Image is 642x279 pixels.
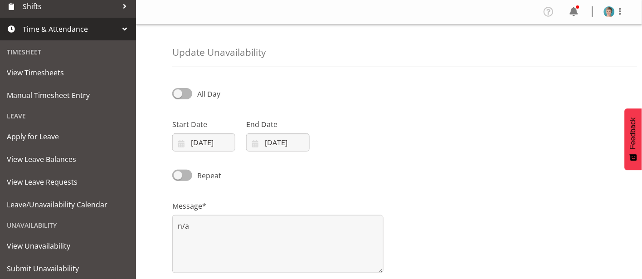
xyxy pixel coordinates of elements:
div: Leave [2,107,134,125]
span: Leave/Unavailability Calendar [7,198,129,211]
input: Click to select... [246,133,309,152]
span: Manual Timesheet Entry [7,88,129,102]
label: End Date [246,119,309,130]
input: Click to select... [172,133,235,152]
label: Start Date [172,119,235,130]
button: Feedback - Show survey [625,108,642,170]
div: Unavailability [2,216,134,235]
img: hanna-peters21c3674ac948a8f36b2e04829b363bb2.png [604,6,615,17]
a: View Leave Requests [2,171,134,193]
span: Repeat [192,170,221,181]
span: View Unavailability [7,239,129,253]
label: Message* [172,201,384,211]
span: Feedback [629,117,637,149]
span: Submit Unavailability [7,262,129,275]
div: Timesheet [2,43,134,61]
a: View Unavailability [2,235,134,257]
span: Time & Attendance [23,22,118,36]
a: View Timesheets [2,61,134,84]
span: View Leave Requests [7,175,129,189]
a: Leave/Unavailability Calendar [2,193,134,216]
span: All Day [197,89,220,99]
span: Apply for Leave [7,130,129,143]
h4: Update Unavailability [172,47,266,58]
a: View Leave Balances [2,148,134,171]
a: Manual Timesheet Entry [2,84,134,107]
span: View Leave Balances [7,152,129,166]
span: View Timesheets [7,66,129,79]
a: Apply for Leave [2,125,134,148]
